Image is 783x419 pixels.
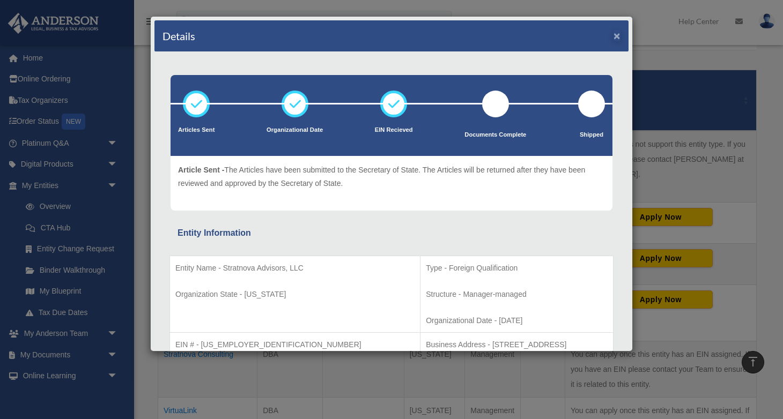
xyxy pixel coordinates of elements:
[178,125,215,136] p: Articles Sent
[175,338,415,351] p: EIN # - [US_EMPLOYER_IDENTIFICATION_NUMBER]
[175,261,415,275] p: Entity Name - Stratnova Advisors, LLC
[267,125,323,136] p: Organizational Date
[426,288,608,301] p: Structure - Manager-managed
[614,30,621,41] button: ×
[426,314,608,327] p: Organizational Date - [DATE]
[178,163,605,190] p: The Articles have been submitted to the Secretary of State. The Articles will be returned after t...
[426,338,608,351] p: Business Address - [STREET_ADDRESS]
[426,261,608,275] p: Type - Foreign Qualification
[175,288,415,301] p: Organization State - [US_STATE]
[162,28,195,43] h4: Details
[578,130,605,140] p: Shipped
[464,130,526,140] p: Documents Complete
[375,125,413,136] p: EIN Recieved
[178,226,605,241] div: Entity Information
[178,166,224,174] span: Article Sent -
